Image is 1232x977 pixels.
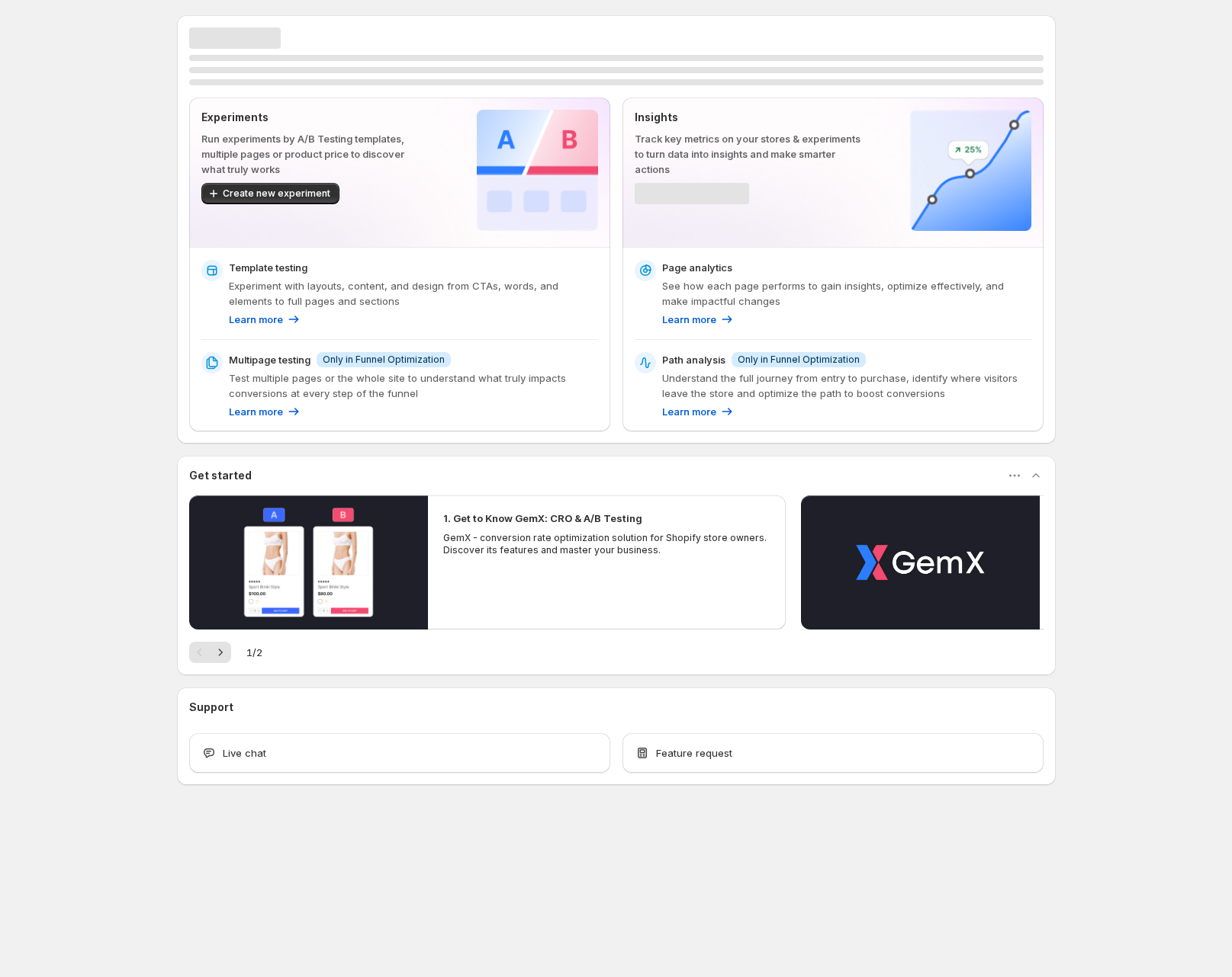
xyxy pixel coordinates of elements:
[443,511,642,526] h2: 1. Get to Know GemX: CRO & A/B Testing
[189,495,428,629] button: Play video
[201,110,428,125] p: Experiments
[656,745,732,761] span: Feature request
[662,312,735,327] a: Learn more
[229,278,598,309] p: Experiment with layouts, content, and design from CTAs, words, and elements to full pages and sec...
[229,370,598,401] p: Test multiple pages or the whole site to understand what truly impacts conversions at every step ...
[662,352,725,367] p: Path analysis
[738,354,860,366] span: Only in Funnel Optimization
[229,312,283,327] p: Learn more
[662,404,735,419] a: Learn more
[201,131,428,177] p: Run experiments by A/B Testing templates, multiple pages or product price to discover what truly ...
[910,110,1031,231] img: Insights
[662,278,1031,309] p: See how each page performs to gain insights, optimize effectively, and make impactful changes
[323,354,445,366] span: Only in Funnel Optimization
[662,312,716,327] p: Learn more
[229,260,307,275] p: Template testing
[662,404,716,419] p: Learn more
[662,260,732,275] p: Page analytics
[229,312,301,327] a: Learn more
[229,404,283,419] p: Learn more
[189,700,233,715] h3: Support
[662,370,1031,401] p: Understand the full journey from entry to purchase, identify where visitors leave the store and o...
[189,642,231,663] nav: Pagination
[201,183,339,204] button: Create new experiment
[229,352,310,367] p: Multipage testing
[210,642,231,663] button: Next
[443,532,771,556] p: GemX - conversion rate optimization solution for Shopify store owners. Discover its features and ...
[246,645,262,660] span: 1 / 2
[223,187,330,200] span: Create new experiment
[229,404,301,419] a: Learn more
[635,110,861,125] p: Insights
[635,131,861,177] p: Track key metrics on your stores & experiments to turn data into insights and make smarter actions
[801,495,1040,629] button: Play video
[189,468,252,483] h3: Get started
[223,745,266,761] span: Live chat
[477,110,598,231] img: Experiments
